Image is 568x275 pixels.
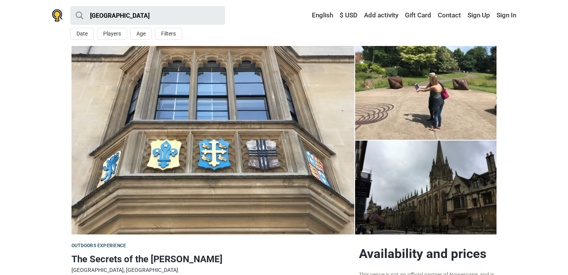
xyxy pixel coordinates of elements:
[355,46,497,140] a: The Secrets of the Shields photo 3
[71,243,126,248] span: Outdoors Experience
[359,246,497,261] h2: Availability and prices
[71,46,354,234] img: The Secrets of the Shields photo 9
[355,141,497,234] a: The Secrets of the Shields photo 4
[466,8,492,22] a: Sign Up
[355,141,497,234] img: The Secrets of the Shields photo 5
[71,252,353,266] h1: The Secrets of the [PERSON_NAME]
[71,46,354,234] a: The Secrets of the Shields photo 8
[355,46,497,140] img: The Secrets of the Shields photo 4
[70,28,94,40] button: Date
[71,266,353,274] div: [GEOGRAPHIC_DATA], [GEOGRAPHIC_DATA]
[338,8,359,22] a: $ USD
[495,8,516,22] a: Sign In
[155,28,182,40] button: Filters
[52,9,63,22] img: Nowescape logo
[304,8,335,22] a: English
[403,8,433,22] a: Gift Card
[306,13,312,18] img: English
[130,28,152,40] button: Age
[70,6,225,25] input: try “London”
[362,8,400,22] a: Add activity
[436,8,463,22] a: Contact
[97,28,127,40] button: Players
